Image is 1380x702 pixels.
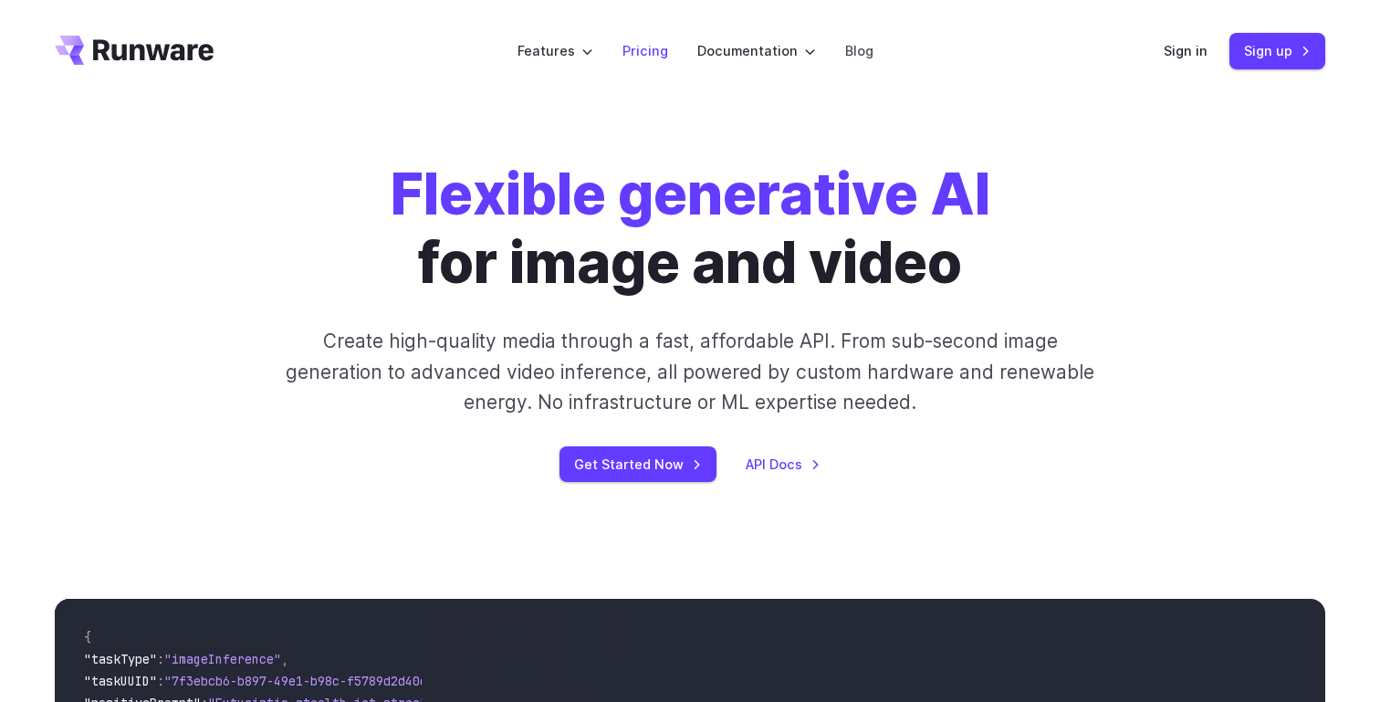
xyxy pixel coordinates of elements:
[697,40,816,61] label: Documentation
[1164,40,1207,61] a: Sign in
[55,36,214,65] a: Go to /
[845,40,873,61] a: Blog
[559,446,716,482] a: Get Started Now
[391,160,990,228] strong: Flexible generative AI
[157,651,164,667] span: :
[84,629,91,645] span: {
[164,673,442,689] span: "7f3ebcb6-b897-49e1-b98c-f5789d2d40d7"
[622,40,668,61] a: Pricing
[746,454,821,475] a: API Docs
[84,651,157,667] span: "taskType"
[517,40,593,61] label: Features
[281,651,288,667] span: ,
[164,651,281,667] span: "imageInference"
[391,161,990,297] h1: for image and video
[84,673,157,689] span: "taskUUID"
[157,673,164,689] span: :
[284,326,1097,417] p: Create high-quality media through a fast, affordable API. From sub-second image generation to adv...
[1229,33,1325,68] a: Sign up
